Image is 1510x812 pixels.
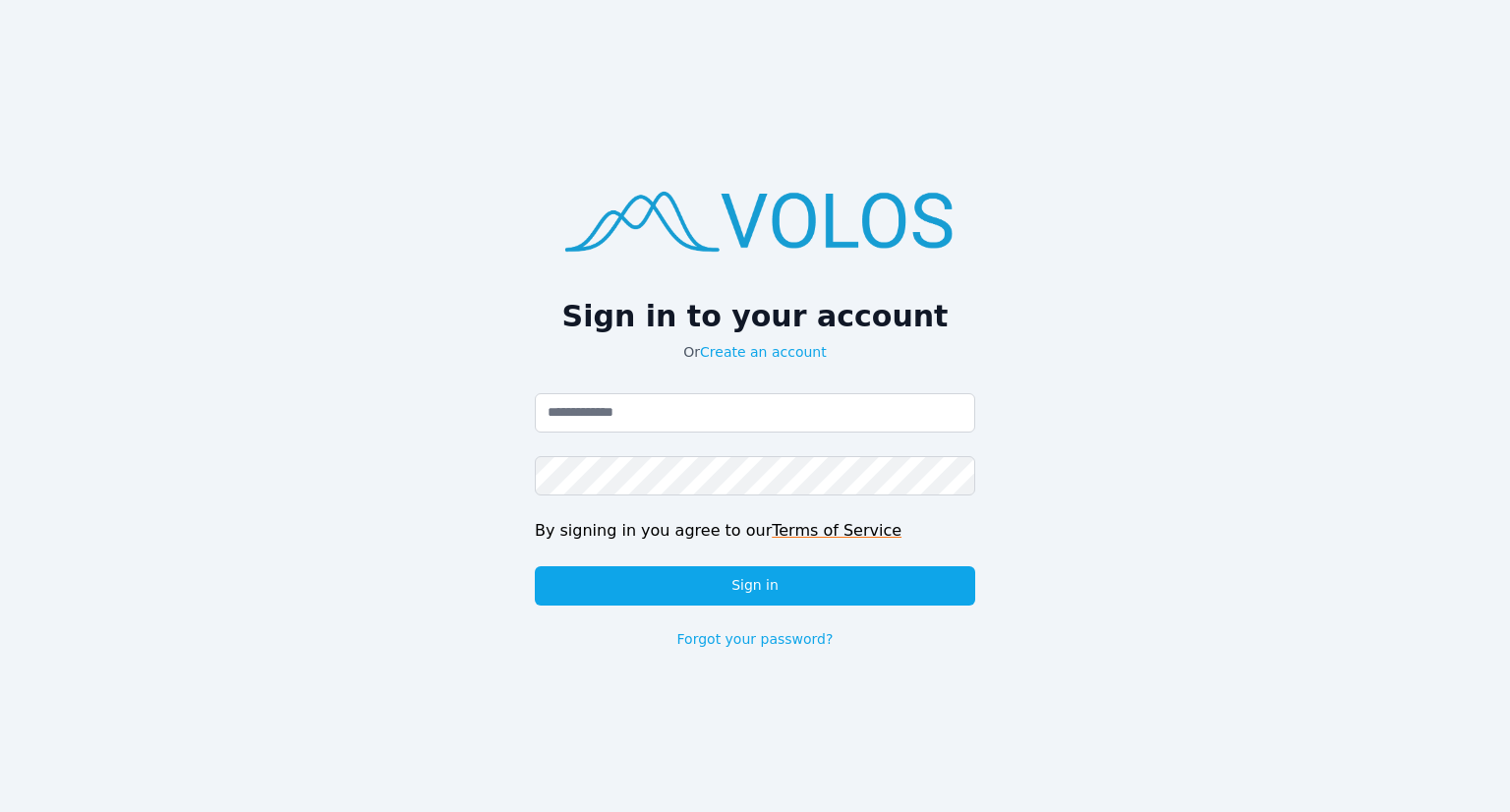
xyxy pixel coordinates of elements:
[535,299,975,334] h2: Sign in to your account
[677,629,834,649] a: Forgot your password?
[700,344,827,360] a: Create an account
[535,566,975,606] button: Sign in
[535,519,975,543] div: By signing in you agree to our
[772,521,901,540] a: Terms of Service
[535,163,975,274] img: logo.png
[535,342,975,362] p: Or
